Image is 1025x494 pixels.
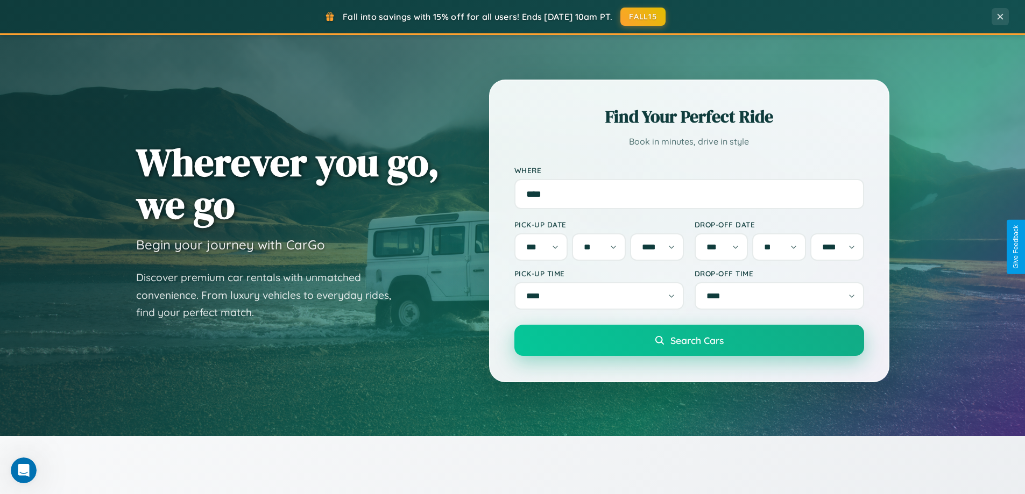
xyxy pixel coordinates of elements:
label: Drop-off Time [695,269,864,278]
h1: Wherever you go, we go [136,141,440,226]
label: Pick-up Date [514,220,684,229]
label: Where [514,166,864,175]
p: Book in minutes, drive in style [514,134,864,149]
button: FALL15 [620,8,666,26]
h3: Begin your journey with CarGo [136,237,325,253]
label: Pick-up Time [514,269,684,278]
p: Discover premium car rentals with unmatched convenience. From luxury vehicles to everyday rides, ... [136,269,405,321]
span: Search Cars [670,334,724,346]
h2: Find Your Perfect Ride [514,105,864,128]
iframe: Intercom live chat [11,457,37,483]
div: Give Feedback [1012,225,1020,269]
span: Fall into savings with 15% off for all users! Ends [DATE] 10am PT. [343,11,612,22]
button: Search Cars [514,325,864,356]
label: Drop-off Date [695,220,864,229]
